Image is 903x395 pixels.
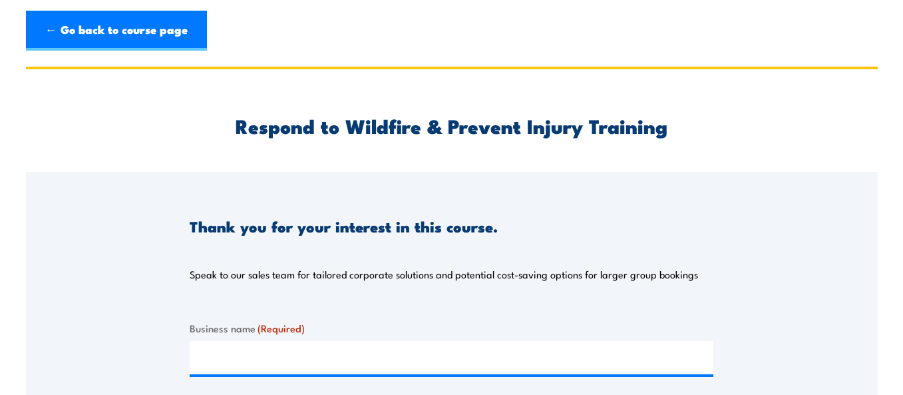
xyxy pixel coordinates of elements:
[26,11,207,51] a: ← Go back to course page
[190,117,713,134] h2: Respond to Wildfire & Prevent Injury Training
[190,320,713,336] label: Business name
[190,268,698,281] p: Speak to our sales team for tailored corporate solutions and potential cost-saving options for la...
[190,218,498,234] h3: Thank you for your interest in this course.
[258,320,305,335] span: (Required)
